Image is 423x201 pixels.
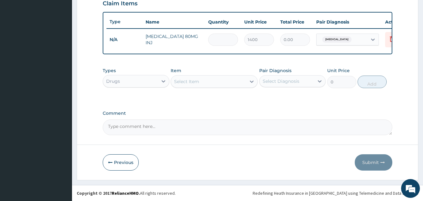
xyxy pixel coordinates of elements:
[33,35,105,43] div: Chat with us now
[103,68,116,73] label: Types
[174,78,199,85] div: Select Item
[263,78,299,84] div: Select Diagnosis
[106,78,120,84] div: Drugs
[142,30,205,49] td: [MEDICAL_DATA] 80MG INJ
[382,16,413,28] th: Actions
[241,16,277,28] th: Unit Price
[12,31,25,47] img: d_794563401_company_1708531726252_794563401
[313,16,382,28] th: Pair Diagnosis
[142,16,205,28] th: Name
[103,0,137,7] h3: Claim Items
[259,67,291,74] label: Pair Diagnosis
[106,34,142,45] td: N/A
[106,16,142,28] th: Type
[358,76,387,88] button: Add
[103,3,118,18] div: Minimize live chat window
[253,190,418,196] div: Redefining Heath Insurance in [GEOGRAPHIC_DATA] using Telemedicine and Data Science!
[112,190,139,196] a: RelianceHMO
[3,134,119,156] textarea: Type your message and hit 'Enter'
[103,111,393,116] label: Comment
[103,154,139,171] button: Previous
[36,61,86,124] span: We're online!
[355,154,392,171] button: Submit
[171,67,181,74] label: Item
[72,185,423,201] footer: All rights reserved.
[327,67,350,74] label: Unit Price
[322,36,352,43] span: [MEDICAL_DATA]
[205,16,241,28] th: Quantity
[277,16,313,28] th: Total Price
[77,190,140,196] strong: Copyright © 2017 .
